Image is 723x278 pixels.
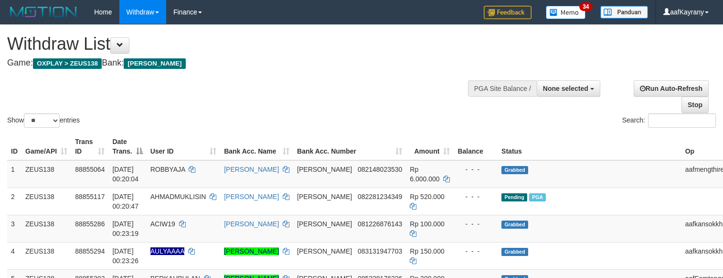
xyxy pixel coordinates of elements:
th: ID [7,133,21,160]
td: ZEUS138 [21,242,71,269]
span: [DATE] 00:23:26 [112,247,138,265]
h4: Game: Bank: [7,58,472,68]
span: Rp 150.000 [410,247,444,255]
th: Bank Acc. Name: activate to sort column ascending [220,133,293,160]
th: Date Trans.: activate to sort column descending [108,133,146,160]
span: Rp 6.000.000 [410,166,439,183]
td: ZEUS138 [21,160,71,188]
td: ZEUS138 [21,188,71,215]
th: Bank Acc. Number: activate to sort column ascending [293,133,406,160]
td: 2 [7,188,21,215]
span: Copy 083131947703 to clipboard [358,247,402,255]
th: Balance [454,133,498,160]
span: [DATE] 00:20:04 [112,166,138,183]
span: Grabbed [501,221,528,229]
img: panduan.png [600,6,648,19]
a: Run Auto-Refresh [634,80,709,97]
a: [PERSON_NAME] [224,166,279,173]
span: 88855117 [75,193,105,200]
button: None selected [537,80,600,97]
div: - - - [457,219,494,229]
div: - - - [457,192,494,201]
input: Search: [648,113,716,128]
td: ZEUS138 [21,215,71,242]
span: Nama rekening ada tanda titik/strip, harap diedit [150,247,184,255]
th: User ID: activate to sort column ascending [147,133,220,160]
img: MOTION_logo.png [7,5,80,19]
label: Search: [622,113,716,128]
span: Rp 100.000 [410,220,444,228]
a: [PERSON_NAME] [224,220,279,228]
span: 88855286 [75,220,105,228]
th: Game/API: activate to sort column ascending [21,133,71,160]
span: Copy 082148023530 to clipboard [358,166,402,173]
div: PGA Site Balance / [468,80,537,97]
span: Marked by aafkaynarin [529,193,546,201]
th: Trans ID: activate to sort column ascending [71,133,108,160]
div: - - - [457,246,494,256]
label: Show entries [7,113,80,128]
span: [DATE] 00:20:47 [112,193,138,210]
span: Copy 082281234349 to clipboard [358,193,402,200]
img: Button%20Memo.svg [546,6,586,19]
span: OXPLAY > ZEUS138 [33,58,102,69]
span: [DATE] 00:23:19 [112,220,138,237]
span: [PERSON_NAME] [297,193,352,200]
span: None selected [543,85,588,92]
div: - - - [457,165,494,174]
select: Showentries [24,113,60,128]
th: Amount: activate to sort column ascending [406,133,454,160]
span: [PERSON_NAME] [297,247,352,255]
td: 1 [7,160,21,188]
img: Feedback.jpg [484,6,532,19]
a: [PERSON_NAME] [224,193,279,200]
span: Copy 081226876143 to clipboard [358,220,402,228]
span: AHMADMUKLISIN [150,193,206,200]
span: Grabbed [501,166,528,174]
h1: Withdraw List [7,34,472,54]
span: [PERSON_NAME] [124,58,185,69]
span: ACIW19 [150,220,175,228]
span: [PERSON_NAME] [297,220,352,228]
span: 88855294 [75,247,105,255]
a: Stop [681,97,709,113]
span: [PERSON_NAME] [297,166,352,173]
span: Pending [501,193,527,201]
span: ROBBYAJA [150,166,185,173]
span: Grabbed [501,248,528,256]
td: 3 [7,215,21,242]
span: Rp 520.000 [410,193,444,200]
th: Status [498,133,681,160]
a: [PERSON_NAME] [224,247,279,255]
span: 34 [579,2,592,11]
td: 4 [7,242,21,269]
span: 88855064 [75,166,105,173]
